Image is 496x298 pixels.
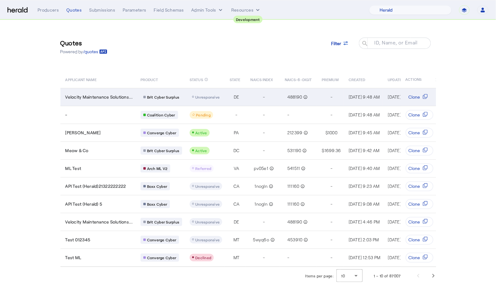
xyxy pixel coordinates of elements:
[268,183,273,189] mat-icon: info_outline
[195,148,207,153] span: Active
[195,238,220,242] span: Unresponsive
[326,38,354,49] button: Filter
[123,7,146,13] div: Parameters
[287,112,289,118] span: -
[409,254,420,261] span: Clone
[349,237,379,242] span: [DATE] 2:03 PM
[195,166,211,171] span: Referred
[287,219,302,225] span: 488190
[65,219,133,225] span: Velocity Maintenance Solutions...
[388,76,405,82] span: UPDATED
[268,165,274,172] mat-icon: info_outline
[406,199,433,209] button: Clone
[65,130,101,136] span: [PERSON_NAME]
[263,130,265,136] span: -
[66,7,82,13] div: Quotes
[65,76,97,82] span: APPLICANT NAME
[330,94,332,100] span: -
[406,181,433,191] button: Clone
[331,40,341,47] span: Filter
[299,201,305,207] mat-icon: info_outline
[233,201,240,207] span: CA
[400,70,436,88] th: ACTIONS
[409,201,420,207] span: Clone
[409,183,420,189] span: Clone
[388,130,419,135] span: [DATE] 9:47 AM
[349,148,380,153] span: [DATE] 9:42 AM
[409,147,420,154] span: Clone
[300,165,306,172] mat-icon: info_outline
[325,147,341,154] span: 1699.36
[302,219,308,225] mat-icon: info_outline
[330,254,332,261] span: -
[349,76,366,82] span: CREATED
[204,76,208,83] mat-icon: info_outline
[195,255,211,260] span: Declined
[195,184,220,188] span: Unresponsive
[195,95,220,99] span: Unresponsive
[303,237,308,243] mat-icon: info_outline
[263,112,265,118] span: -
[287,237,303,243] span: 453910
[349,130,380,135] span: [DATE] 9:45 AM
[301,147,307,154] mat-icon: info_outline
[234,94,239,100] span: DE
[233,16,263,23] div: Development
[287,254,289,261] span: -
[65,237,90,243] span: Test 012345
[305,273,334,279] div: Items per page:
[374,40,417,46] mat-label: ID, Name, or Email
[65,254,81,261] span: Test ML
[287,94,302,100] span: 488190
[349,219,380,224] span: [DATE] 4:46 PM
[147,237,176,242] span: Converge Cyber
[330,201,332,207] span: -
[406,146,433,156] button: Clone
[234,130,239,136] span: PA
[269,237,275,243] mat-icon: info_outline
[235,112,237,118] span: -
[147,202,167,207] span: Boxx Cyber
[65,112,68,118] span: -
[234,219,239,225] span: DE
[147,166,168,171] span: Arch ML V2
[190,76,203,82] span: STATUS
[147,184,167,189] span: Boxx Cyber
[231,7,261,13] button: Resources dropdown menu
[388,94,419,100] span: [DATE] 9:48 AM
[287,165,300,172] span: 541511
[409,112,420,118] span: Clone
[388,201,419,207] span: [DATE] 9:08 AM
[65,147,89,154] span: Meow & Co
[147,95,180,100] span: Brit Cyber Surplus
[147,148,180,153] span: Brit Cyber Surplus
[409,237,420,243] span: Clone
[406,217,433,227] button: Clone
[388,148,419,153] span: [DATE] 9:42 AM
[233,254,240,261] span: MT
[322,76,339,82] span: PREMIUM
[349,255,381,260] span: [DATE] 12:53 PM
[38,7,59,13] div: Producers
[154,7,184,13] div: Field Schemas
[409,130,420,136] span: Clone
[147,112,175,117] span: Coalition Cyber
[263,219,265,225] span: -
[406,253,433,263] button: Clone
[195,131,207,135] span: Active
[254,165,268,172] span: pv05e1
[253,237,269,243] span: 5wyq6o
[233,237,240,243] span: MT
[147,219,180,224] span: Brit Cyber Surplus
[349,201,380,207] span: [DATE] 9:08 AM
[299,183,305,189] mat-icon: info_outline
[195,202,220,206] span: Unresponsive
[388,112,419,117] span: [DATE] 9:48 AM
[388,255,420,260] span: [DATE] 12:53 PM
[349,112,380,117] span: [DATE] 9:48 AM
[65,201,102,207] span: API Test (Herald) 5
[374,273,401,279] div: 1 – 10 of 87007
[406,235,433,245] button: Clone
[8,7,28,13] img: Herald Logo
[406,163,433,173] button: Clone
